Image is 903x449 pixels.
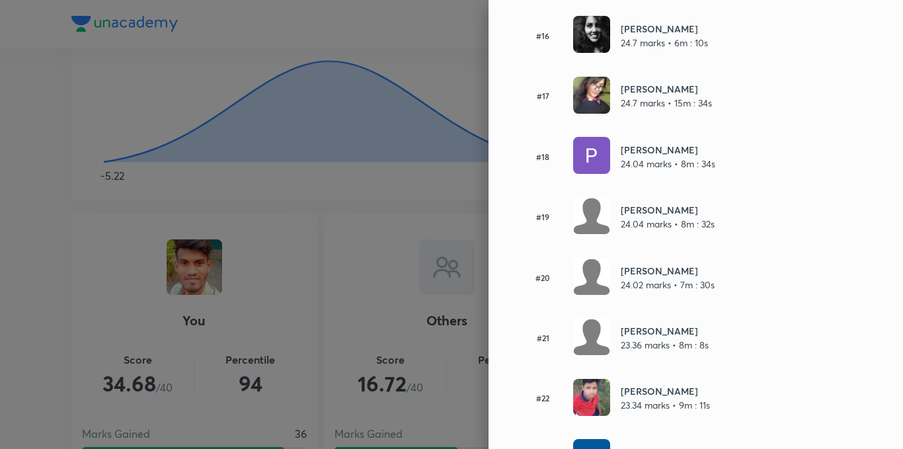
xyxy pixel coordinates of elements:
p: 23.34 marks • 9m : 11s [621,398,710,412]
h6: #18 [520,151,565,163]
h6: #21 [520,332,565,344]
h6: [PERSON_NAME] [621,384,710,398]
h6: #19 [520,211,565,223]
img: Avatar [573,379,610,416]
h6: [PERSON_NAME] [621,203,715,217]
h6: [PERSON_NAME] [621,324,709,338]
img: Avatar [573,318,610,355]
p: 24.02 marks • 7m : 30s [621,278,715,292]
h6: #20 [520,272,565,284]
p: 23.36 marks • 8m : 8s [621,338,709,352]
img: Avatar [573,258,610,295]
h6: #16 [520,30,565,42]
h6: #22 [520,392,565,404]
h6: #17 [520,90,565,102]
img: Avatar [573,16,610,53]
p: 24.04 marks • 8m : 32s [621,217,715,231]
img: Avatar [573,137,610,174]
img: Avatar [573,197,610,234]
img: Avatar [573,77,610,114]
h6: [PERSON_NAME] [621,82,712,96]
p: 24.04 marks • 8m : 34s [621,157,715,171]
p: 24.7 marks • 6m : 10s [621,36,708,50]
h6: [PERSON_NAME] [621,264,715,278]
h6: [PERSON_NAME] [621,22,708,36]
h6: [PERSON_NAME] [621,143,715,157]
p: 24.7 marks • 15m : 34s [621,96,712,110]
